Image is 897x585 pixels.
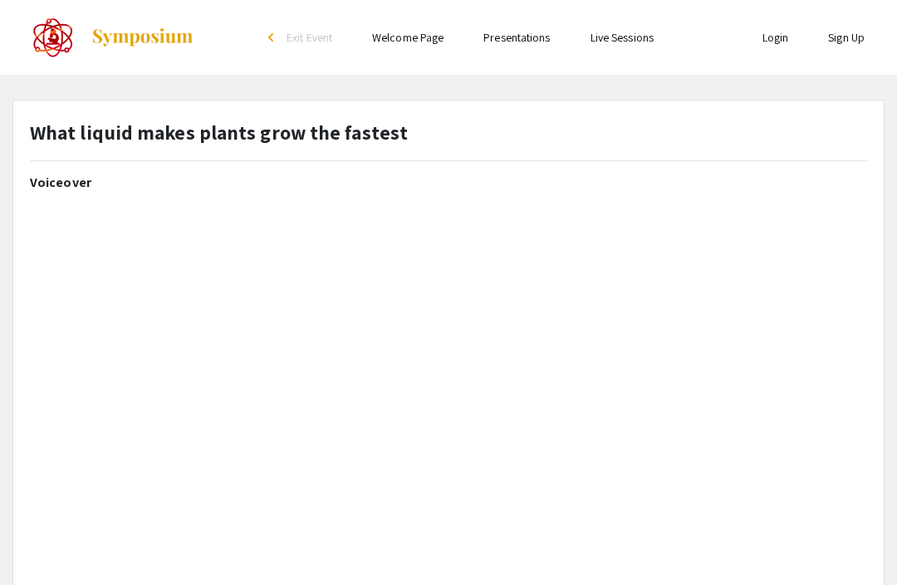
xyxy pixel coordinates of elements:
a: Welcome Page [372,30,444,45]
h2: Voiceover [30,175,867,190]
div: arrow_back_ios [268,32,278,42]
a: The 2022 CoorsTek Denver Metro Regional Science and Engineering Fair [12,17,194,58]
img: The 2022 CoorsTek Denver Metro Regional Science and Engineering Fair [32,17,74,58]
a: Login [762,30,789,45]
a: Presentations [483,30,550,45]
strong: What liquid makes plants grow the fastest [30,119,408,145]
img: Symposium by ForagerOne [91,27,194,47]
a: Sign Up [828,30,865,45]
a: Live Sessions [591,30,654,45]
span: Exit Event [287,30,332,45]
